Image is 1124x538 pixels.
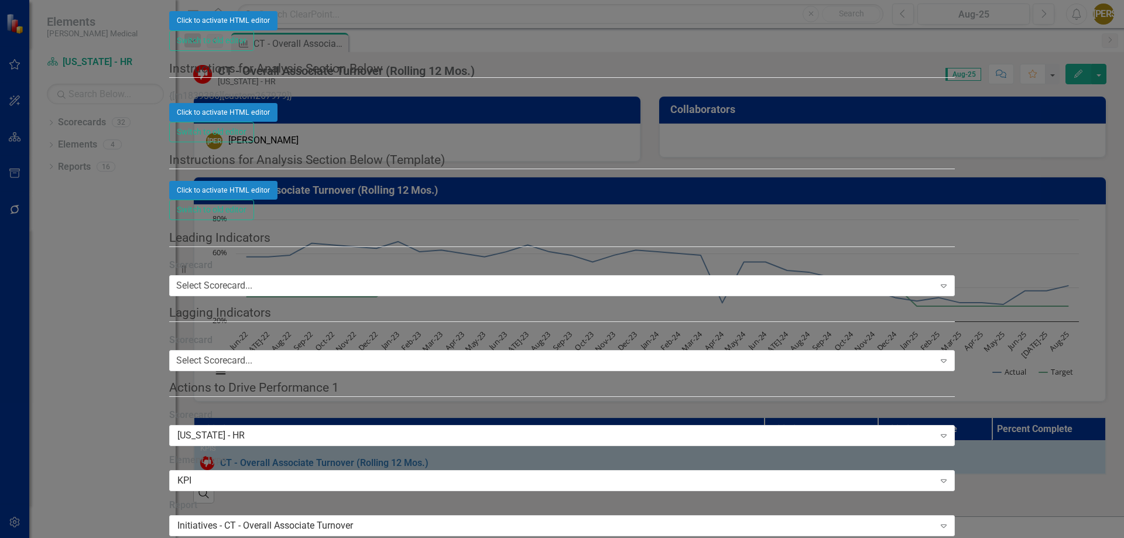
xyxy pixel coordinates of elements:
[169,259,955,272] label: Scorecard
[169,454,955,467] label: Element Type
[169,151,955,169] legend: Instructions for Analysis Section Below (Template)
[169,122,254,142] button: Switch to old editor
[177,429,934,443] div: [US_STATE] - HR
[169,103,277,122] button: Click to activate HTML editor
[169,90,955,103] p: {[m1839386][custom267979]}
[169,11,277,30] button: Click to activate HTML editor
[169,200,254,220] button: Switch to old editor
[177,519,934,532] div: Initiatives - CT - Overall Associate Turnover
[169,499,955,512] label: Report
[169,334,955,347] label: Scorecard
[169,379,955,397] legend: Actions to Drive Performance 1
[169,60,955,78] legend: Instructions for Analysis Section Below
[176,354,252,368] div: Select Scorecard...
[177,474,934,487] div: KPI
[169,304,955,322] legend: Lagging Indicators
[169,409,955,422] label: Scorecard
[169,229,955,247] legend: Leading Indicators
[176,279,252,293] div: Select Scorecard...
[169,30,254,51] button: Switch to old editor
[169,181,277,200] button: Click to activate HTML editor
